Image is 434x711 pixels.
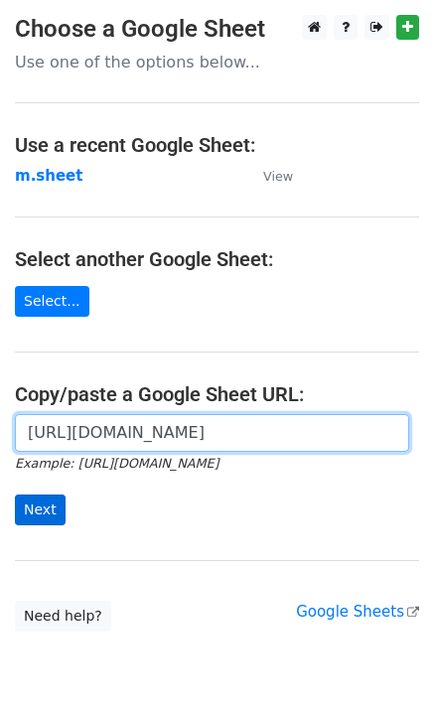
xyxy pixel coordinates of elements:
small: Example: [URL][DOMAIN_NAME] [15,456,218,471]
h4: Use a recent Google Sheet: [15,133,419,157]
h4: Copy/paste a Google Sheet URL: [15,382,419,406]
a: View [243,167,293,185]
input: Paste your Google Sheet URL here [15,414,409,452]
h4: Select another Google Sheet: [15,247,419,271]
h3: Choose a Google Sheet [15,15,419,44]
a: Need help? [15,601,111,632]
a: m.sheet [15,167,82,185]
a: Select... [15,286,89,317]
small: View [263,169,293,184]
p: Use one of the options below... [15,52,419,72]
a: Google Sheets [296,603,419,621]
iframe: Chat Widget [335,616,434,711]
input: Next [15,495,66,525]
